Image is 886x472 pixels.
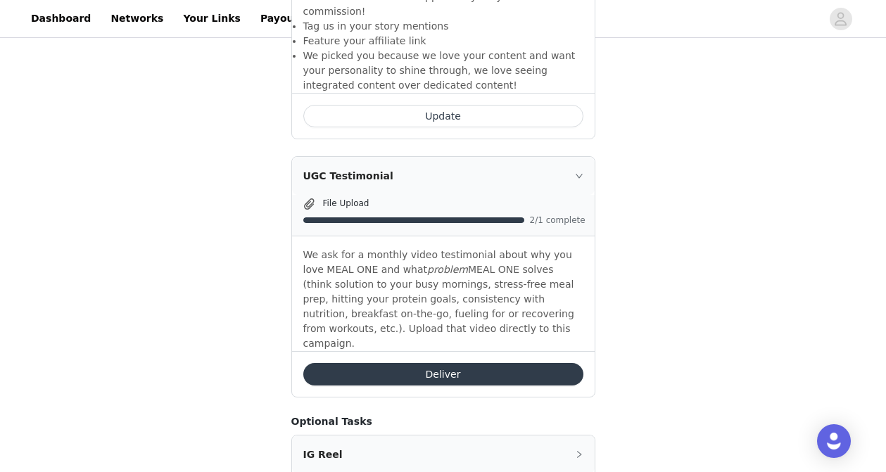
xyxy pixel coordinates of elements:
em: problem [427,264,468,275]
div: icon: rightUGC Testimonial [292,157,595,195]
p: We ask for a monthly video testimonial about why you love MEAL ONE and what MEAL ONE solves (thin... [303,248,583,351]
li: We picked you because we love your content and want your personality to shine through, we love se... [303,49,583,93]
a: Networks [102,3,172,34]
h4: Optional Tasks [291,414,595,429]
span: 2/1 complete [530,216,586,224]
i: icon: right [575,172,583,180]
a: Dashboard [23,3,99,34]
div: avatar [834,8,847,30]
a: Your Links [175,3,249,34]
span: File Upload [323,198,369,208]
i: icon: right [575,450,583,459]
button: Update [303,105,583,127]
a: Payouts [252,3,313,34]
div: Open Intercom Messenger [817,424,851,458]
button: Deliver [303,363,583,385]
li: Feature your affiliate link [303,34,583,49]
li: Tag us in your story mentions [303,19,583,34]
